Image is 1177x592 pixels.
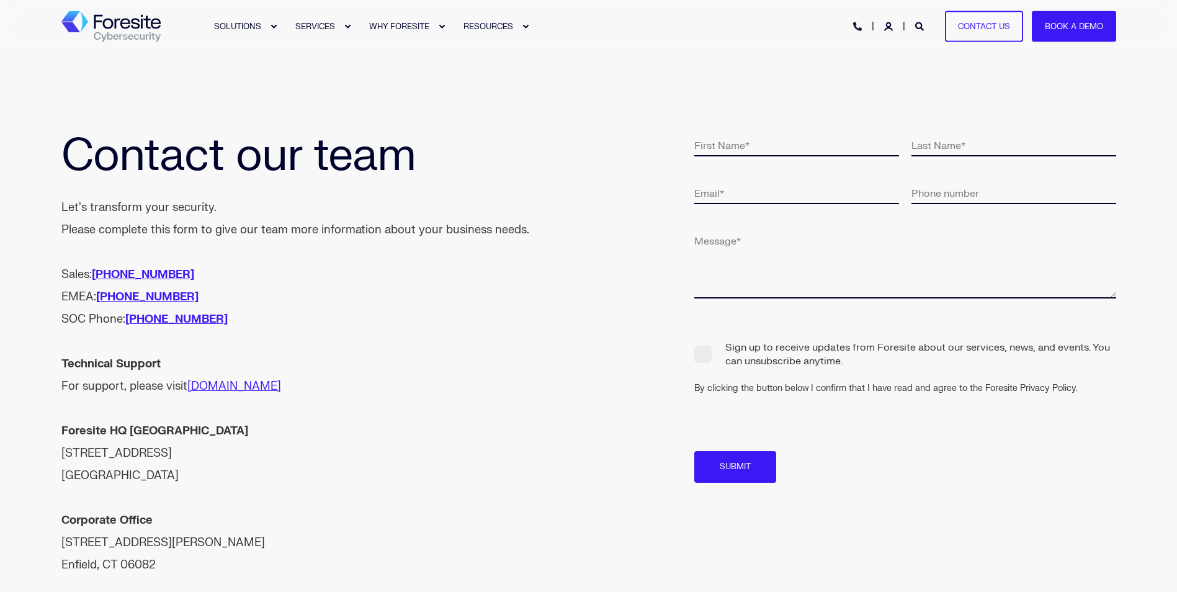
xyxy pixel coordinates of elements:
a: Book a Demo [1032,11,1116,42]
strong: Technical Support [61,357,161,371]
div: Expand RESOURCES [522,23,529,30]
span: WHY FORESITE [369,21,429,31]
a: [PHONE_NUMBER] [125,312,228,326]
div: Expand WHY FORESITE [438,23,445,30]
div: Please complete this form to give our team more information about your business needs. [61,219,529,241]
div: By clicking the button below I confirm that I have read and agree to the Foresite Privacy Policy. [694,382,1129,395]
a: Back to Home [61,11,161,42]
input: Phone number [911,181,1116,204]
h1: Contact our team [61,133,589,178]
div: [STREET_ADDRESS] [GEOGRAPHIC_DATA] [61,420,529,487]
a: [DOMAIN_NAME] [187,379,281,393]
div: Let's transform your security. [61,197,529,219]
a: Login [884,20,895,31]
input: Submit [694,451,776,483]
div: Sales: EMEA: SOC Phone: [61,264,529,331]
div: Expand SOLUTIONS [270,23,277,30]
span: SOLUTIONS [214,21,261,31]
span: [STREET_ADDRESS][PERSON_NAME] Enfield, CT 06082 [61,536,265,572]
input: Last Name* [911,133,1116,156]
a: [PHONE_NUMBER] [92,267,194,282]
input: First Name* [694,133,899,156]
span: Sign up to receive updates from Foresite about our services, news, and events. You can unsubscrib... [694,340,1116,369]
a: Open Search [915,20,926,31]
a: Contact Us [945,11,1023,42]
strong: Foresite HQ [GEOGRAPHIC_DATA] [61,424,248,438]
img: Foresite logo, a hexagon shape of blues with a directional arrow to the right hand side, and the ... [61,11,161,42]
strong: Corporate Office [61,513,153,527]
div: For support, please visit [61,353,529,398]
div: Expand SERVICES [344,23,351,30]
span: RESOURCES [463,21,513,31]
input: Email* [694,181,899,204]
a: [PHONE_NUMBER] [96,290,199,304]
